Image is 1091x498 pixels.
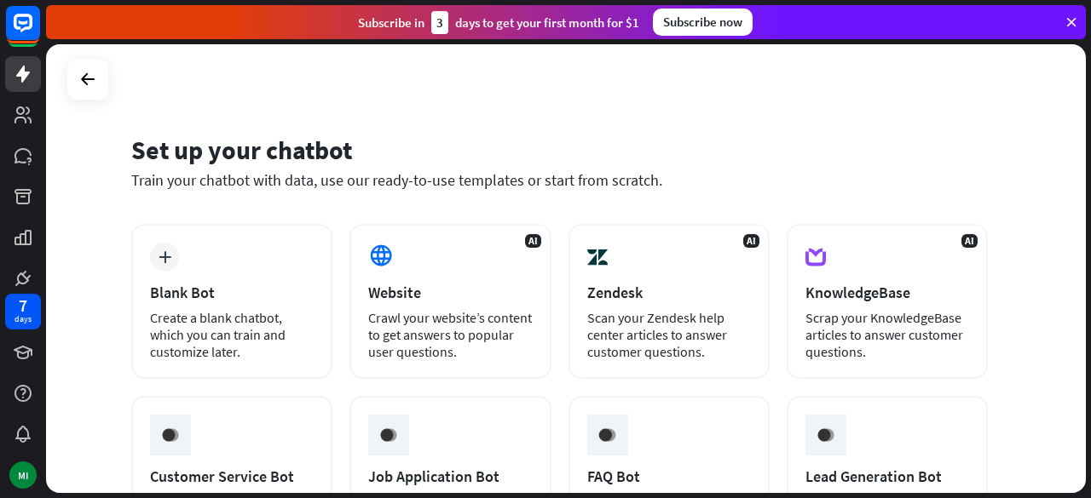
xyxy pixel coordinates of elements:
div: KnowledgeBase [805,283,969,302]
a: 7 days [5,294,41,329]
img: ceee058c6cabd4f577f8.gif [810,419,842,451]
div: MI [9,461,37,489]
div: Subscribe now [653,9,753,36]
div: Create a blank chatbot, which you can train and customize later. [150,309,314,360]
i: plus [159,251,171,263]
div: Blank Bot [150,283,314,302]
img: ceee058c6cabd4f577f8.gif [154,419,187,451]
div: days [14,313,32,325]
div: Lead Generation Bot [805,467,969,486]
div: Scan your Zendesk help center articles to answer customer questions. [587,309,751,360]
div: Job Application Bot [368,467,532,486]
span: AI [743,234,759,248]
div: Crawl your website’s content to get answers to popular user questions. [368,309,532,360]
div: 7 [19,298,27,313]
div: 3 [431,11,448,34]
div: Set up your chatbot [131,134,988,166]
div: Website [368,283,532,302]
div: Customer Service Bot [150,467,314,486]
div: Zendesk [587,283,751,302]
div: Scrap your KnowledgeBase articles to answer customer questions. [805,309,969,360]
img: ceee058c6cabd4f577f8.gif [591,419,623,451]
div: FAQ Bot [587,467,751,486]
span: AI [961,234,978,248]
img: ceee058c6cabd4f577f8.gif [372,419,405,451]
span: AI [525,234,541,248]
div: Train your chatbot with data, use our ready-to-use templates or start from scratch. [131,170,988,190]
div: Subscribe in days to get your first month for $1 [358,11,639,34]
